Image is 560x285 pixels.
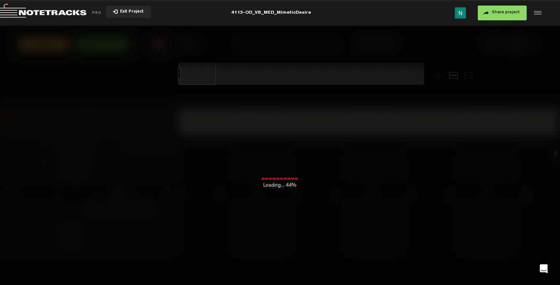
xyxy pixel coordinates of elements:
[106,6,151,18] button: Exit Project
[455,7,466,18] img: ACg8ocLu3IjZ0q4g3Sv-67rBggf13R-7caSq40_txJsJBEcwv2RmFg=s96-c
[231,4,311,22] div: 4113-OD_VB_MED_MimeticDesire
[478,6,527,20] button: Share project
[181,4,361,22] div: 4113-OD_VB_MED_MimeticDesire
[118,10,144,14] span: Exit Project
[535,260,553,278] div: Open Intercom Messenger
[261,182,299,189] span: Loading... 44%
[492,10,520,15] span: Share project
